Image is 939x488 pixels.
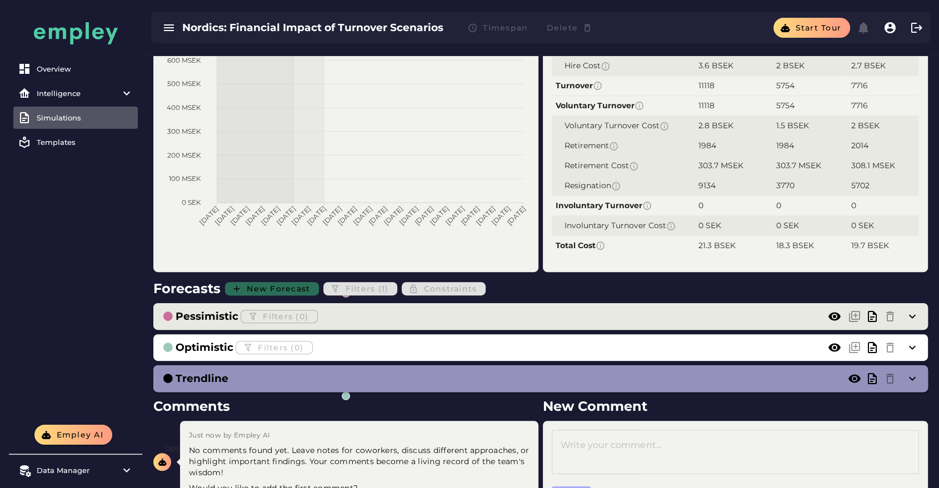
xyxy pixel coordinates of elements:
[776,81,795,90] span: 5754
[776,180,795,190] span: 3770
[189,430,530,441] div: Just now by Empley AI
[505,204,527,227] tspan: [DATE]
[698,81,715,90] span: 11118
[167,103,201,112] tspan: 400 MSEK
[851,180,869,190] span: 5702
[259,204,282,227] tspan: [DATE]
[182,20,443,36] h3: Nordics: Financial Impact of Turnover Scenarios
[698,140,716,150] span: 1984
[274,204,297,227] tspan: [DATE]
[851,240,888,250] span: 19.7 BSEK
[556,80,691,92] span: Turnover
[13,107,138,129] a: Simulations
[556,200,691,212] span: Involuntary Turnover
[698,160,743,170] span: 303.7 MSEK
[198,204,220,227] tspan: [DATE]
[321,204,343,227] tspan: [DATE]
[773,18,850,38] button: Start tour
[851,200,856,210] span: 0
[176,309,238,324] h3: Pessimistic
[382,204,404,227] tspan: [DATE]
[244,204,266,226] tspan: [DATE]
[698,220,721,230] span: 0 SEK
[189,445,530,479] p: No comments found yet. Leave notes for coworkers, discuss different approaches, or highlight impo...
[795,23,841,33] span: Start tour
[167,79,201,88] tspan: 500 MSEK
[34,425,112,445] button: Empley AI
[565,120,691,132] span: Voluntary Turnover Cost
[459,204,481,226] tspan: [DATE]
[182,198,201,207] tspan: 0 SEK
[776,160,821,170] span: 303.7 MSEK
[490,204,512,226] tspan: [DATE]
[37,64,133,73] div: Overview
[698,120,733,130] span: 2.8 BSEK
[228,204,251,227] tspan: [DATE]
[851,120,879,130] span: 2 BSEK
[336,204,358,227] tspan: [DATE]
[367,204,389,226] tspan: [DATE]
[776,120,809,130] span: 1.5 BSEK
[776,140,794,150] span: 1984
[153,396,538,421] h2: Comments
[851,220,873,230] span: 0 SEK
[213,204,236,227] tspan: [DATE]
[556,100,691,112] span: Voluntary Turnover
[352,204,374,227] tspan: [DATE]
[565,220,691,232] span: Involuntary Turnover Cost
[37,466,114,475] div: Data Manager
[698,180,716,190] span: 9134
[13,58,138,80] a: Overview
[56,430,103,440] span: Empley AI
[167,150,201,159] tspan: 200 MSEK
[290,204,312,227] tspan: [DATE]
[851,140,868,150] span: 2014
[169,174,201,183] tspan: 100 MSEK
[443,204,466,226] tspan: [DATE]
[851,61,885,71] span: 2.7 BSEK
[167,56,201,64] tspan: 600 MSEK
[13,131,138,153] a: Templates
[698,240,736,250] span: 21.3 BSEK
[413,204,435,226] tspan: [DATE]
[776,240,814,250] span: 18.3 BSEK
[776,220,799,230] span: 0 SEK
[698,100,715,110] span: 11118
[475,204,497,227] tspan: [DATE]
[305,204,327,226] tspan: [DATE]
[153,279,223,299] h2: Forecasts
[565,140,691,152] span: Retirement
[698,61,733,71] span: 3.6 BSEK
[176,371,228,386] h3: Trendline
[543,396,928,421] h2: New Comment
[565,160,691,172] span: Retirement Cost
[698,200,703,210] span: 0
[776,100,795,110] span: 5754
[556,240,691,251] span: Total Cost
[565,180,691,192] span: Resignation
[167,127,201,135] tspan: 300 MSEK
[37,89,114,98] div: Intelligence
[851,160,895,170] span: 308.1 MSEK
[776,200,781,210] span: 0
[176,340,233,355] h3: Optimistic
[37,138,133,147] div: Templates
[565,60,691,72] span: Hire Cost
[428,204,451,226] tspan: [DATE]
[851,81,867,90] span: 7716
[851,100,867,110] span: 7716
[776,61,805,71] span: 2 BSEK
[397,204,419,227] tspan: [DATE]
[37,113,133,122] div: Simulations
